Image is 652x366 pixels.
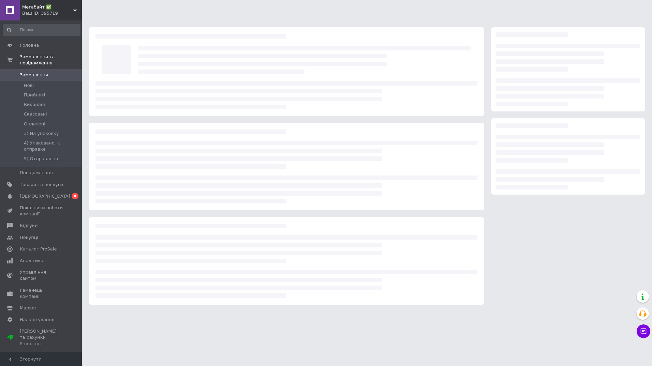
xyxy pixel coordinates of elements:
[20,258,43,264] span: Аналітика
[20,305,37,311] span: Маркет
[22,4,73,10] span: Мегабайт ✅
[20,42,39,48] span: Головна
[20,328,63,347] span: [PERSON_NAME] та рахунки
[24,102,45,108] span: Виконані
[22,10,82,16] div: Ваш ID: 395719
[20,246,57,252] span: Каталог ProSale
[637,324,650,338] button: Чат з покупцем
[20,269,63,281] span: Управління сайтом
[20,234,38,241] span: Покупці
[20,170,53,176] span: Повідомлення
[24,121,45,127] span: Оплачені
[20,54,82,66] span: Замовлення та повідомлення
[24,156,58,162] span: 5) Отправлено
[20,223,38,229] span: Відгуки
[20,341,63,347] div: Prom топ
[20,287,63,300] span: Гаманець компанії
[20,182,63,188] span: Товари та послуги
[20,205,63,217] span: Показники роботи компанії
[24,131,59,137] span: 3) На упаковку
[24,111,47,117] span: Скасовані
[24,92,45,98] span: Прийняті
[72,193,78,199] span: 4
[20,317,55,323] span: Налаштування
[24,82,34,89] span: Нові
[24,140,80,152] span: 4) Упаковано, к отправке
[20,193,70,199] span: [DEMOGRAPHIC_DATA]
[20,72,48,78] span: Замовлення
[3,24,80,36] input: Пошук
